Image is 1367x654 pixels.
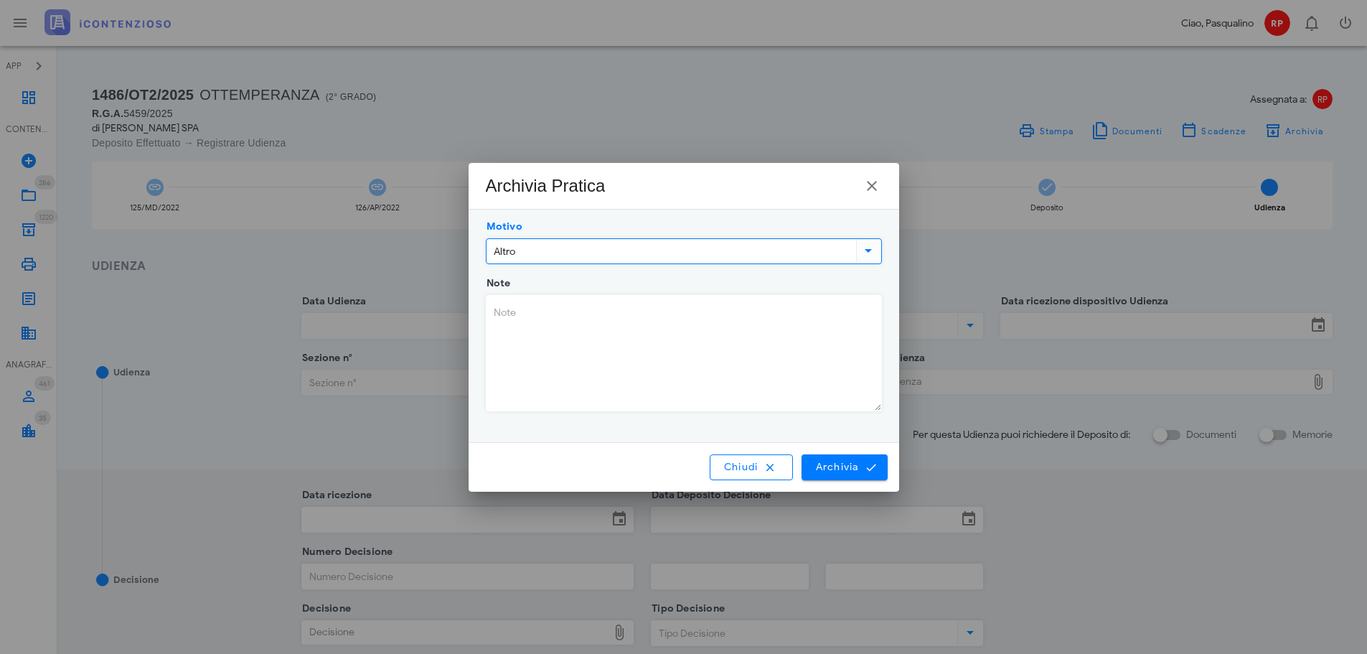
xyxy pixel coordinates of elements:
[814,461,874,474] span: Archivia
[487,239,853,263] input: Motivo
[723,461,780,474] span: Chiudi
[482,276,511,291] label: Note
[482,220,522,234] label: Motivo
[486,174,606,197] div: Archivia Pratica
[802,454,887,480] button: Archivia
[710,454,794,480] button: Chiudi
